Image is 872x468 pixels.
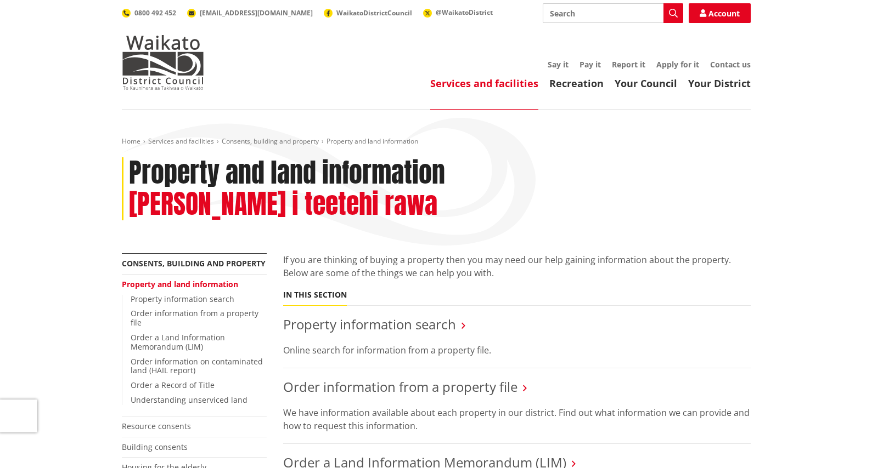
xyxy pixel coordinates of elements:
a: Resource consents [122,421,191,431]
a: Consents, building and property [222,136,319,146]
p: We have information available about each property in our district. Find out what information we c... [283,406,751,432]
a: Order information from a property file [283,378,517,396]
a: Say it [548,59,569,70]
input: Search input [543,3,683,23]
a: Consents, building and property [122,258,266,269]
a: Recreation [549,77,604,90]
a: Property and land information [122,279,238,289]
a: Home [122,136,140,146]
a: Report it [612,59,645,70]
a: Property information search [131,294,234,304]
a: Your Council [615,77,677,90]
a: Building consents [122,442,188,452]
a: Order information on contaminated land (HAIL report) [131,356,263,376]
a: Your District [688,77,751,90]
a: Order a Record of Title [131,380,215,390]
a: Pay it [580,59,601,70]
span: [EMAIL_ADDRESS][DOMAIN_NAME] [200,8,313,18]
a: Account [689,3,751,23]
p: Online search for information from a property file. [283,344,751,357]
span: Property and land information [327,136,418,146]
h5: In this section [283,290,347,300]
nav: breadcrumb [122,137,751,146]
a: Services and facilities [148,136,214,146]
h1: Property and land information [129,157,445,189]
h2: [PERSON_NAME] i teetehi rawa [129,189,437,220]
a: Contact us [710,59,751,70]
a: 0800 492 452 [122,8,176,18]
a: @WaikatoDistrict [423,8,493,17]
a: Services and facilities [430,77,538,90]
a: Understanding unserviced land [131,395,247,405]
p: If you are thinking of buying a property then you may need our help gaining information about the... [283,253,751,279]
img: Waikato District Council - Te Kaunihera aa Takiwaa o Waikato [122,35,204,90]
a: Property information search [283,315,456,333]
a: [EMAIL_ADDRESS][DOMAIN_NAME] [187,8,313,18]
a: Apply for it [656,59,699,70]
span: WaikatoDistrictCouncil [336,8,412,18]
a: WaikatoDistrictCouncil [324,8,412,18]
span: 0800 492 452 [134,8,176,18]
a: Order a Land Information Memorandum (LIM) [131,332,225,352]
span: @WaikatoDistrict [436,8,493,17]
a: Order information from a property file [131,308,258,328]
